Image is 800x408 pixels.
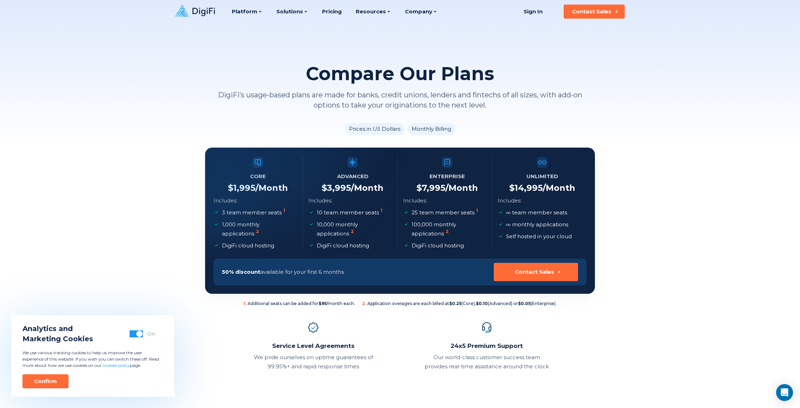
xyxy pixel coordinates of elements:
b: $95 [319,301,327,306]
a: cookies policy [103,363,130,368]
sup: 1 . [243,301,246,306]
span: Analytics and [22,324,93,334]
p: 25 team member seats [412,208,479,217]
button: Confirm [22,374,68,388]
button: Contact Sales [494,263,578,281]
h2: Service Level Agreements [251,342,375,350]
span: Application overages are each billed at (Core), (Advanced) or (Enterprise). [362,301,557,306]
p: monthly applications [506,220,568,229]
p: DigiFi’s usage-based plans are made for banks, credit unions, lenders and fintechs of all sizes, ... [205,90,595,110]
h2: 24x5 Premium Support [425,342,549,350]
h5: Enterprise [429,171,465,181]
b: $0.25 [449,301,461,306]
p: We pride ourselves on uptime guarantees of 99.95%+ and rapid response times [251,353,375,371]
p: We use various tracking cookies to help us improve the user experience of this website. If you wi... [22,350,163,369]
sup: 1 [283,208,285,213]
li: Prices in US Dollars [345,123,405,135]
div: Contact Sales [572,8,611,15]
p: 1,000 monthly applications [222,220,295,238]
h5: Advanced [337,171,368,181]
p: 100,000 monthly applications [412,220,485,238]
p: 10 team member seats [317,208,384,217]
sup: 2 [256,229,259,234]
span: /Month [543,183,575,193]
h4: $ 7,995 [417,183,478,193]
p: DigiFi cloud hosting [317,241,369,250]
p: DigiFi cloud hosting [412,241,464,250]
p: team member seats [506,208,567,217]
sup: 1 [381,208,382,213]
h2: Compare Our Plans [306,63,494,84]
div: Contact Sales [515,268,554,276]
a: Sign In [515,5,551,19]
sup: 2 [351,229,354,234]
h5: Unlimited [526,171,558,181]
p: 10,000 monthly applications [317,220,390,238]
h4: $ 3,995 [322,183,383,193]
p: Includes: [498,196,522,205]
p: Our world-class customer success team provides real-time assistance around the clock [425,353,549,371]
li: Monthly Billing [407,123,455,135]
div: Confirm [34,378,57,385]
span: /Month [445,183,478,193]
p: Self hosted in your cloud [506,232,572,241]
b: $0.05 [518,301,531,306]
p: DigiFi cloud hosting [222,241,274,250]
span: /Month [351,183,383,193]
b: $0.10 [476,301,488,306]
sup: 2 [446,229,449,234]
h4: $ 14,995 [509,183,575,193]
p: available for your first 6 months [222,267,344,277]
span: Additional seats can be added for /month each. [243,301,355,306]
button: Contact Sales [564,5,625,19]
span: 50% discount [222,268,260,275]
div: On [147,330,155,337]
p: Includes: [403,196,427,205]
sup: 1 [476,208,478,213]
span: Marketing Cookies [22,334,93,344]
div: Open Intercom Messenger [776,384,793,401]
sup: 2 . [362,301,366,306]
